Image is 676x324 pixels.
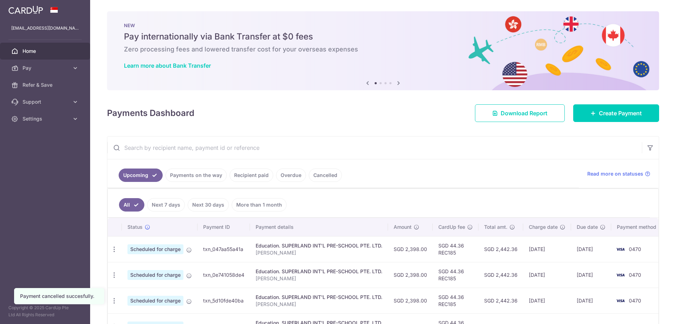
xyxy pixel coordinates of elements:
td: SGD 2,398.00 [388,262,433,288]
h5: Pay internationally via Bank Transfer at $0 fees [124,31,642,42]
td: [DATE] [523,236,571,262]
iframe: 打开一个小组件，您可以在其中找到更多信息 [632,303,669,320]
td: SGD 2,398.00 [388,236,433,262]
a: Next 7 days [147,198,185,212]
span: Charge date [529,224,558,231]
span: Total amt. [484,224,507,231]
a: Payments on the way [165,169,227,182]
p: [PERSON_NAME] [256,249,382,256]
input: Search by recipient name, payment id or reference [107,136,642,159]
td: txn_0e741058de4 [198,262,250,288]
p: NEW [124,23,642,28]
img: CardUp [8,6,43,14]
td: [DATE] [523,262,571,288]
div: Education. SUPERLAND INT'L PRE-SCHOOL PTE. LTD. [256,268,382,275]
div: Education. SUPERLAND INT'L PRE-SCHOOL PTE. LTD. [256,294,382,301]
span: Refer & Save [23,81,69,88]
a: Create Payment [573,104,659,122]
a: More than 1 month [232,198,287,212]
a: All [119,198,144,212]
a: Cancelled [309,169,342,182]
div: Payment cancelled succesfully. [20,293,98,300]
td: SGD 2,442.36 [478,236,523,262]
td: txn_5d10fde40ba [198,288,250,313]
th: Payment details [250,218,388,236]
td: SGD 44.36 REC185 [433,288,478,313]
img: Bank Card [613,271,627,279]
span: 0470 [629,298,641,304]
td: [DATE] [523,288,571,313]
h6: Zero processing fees and lowered transfer cost for your overseas expenses [124,45,642,54]
a: Upcoming [119,169,163,182]
td: [DATE] [571,236,611,262]
span: Pay [23,65,69,72]
span: Status [127,224,143,231]
td: [DATE] [571,288,611,313]
p: [PERSON_NAME] [256,275,382,282]
span: Support [23,98,69,105]
td: txn_047aa55a41a [198,236,250,262]
span: Scheduled for charge [127,244,183,254]
th: Payment method [611,218,665,236]
span: 0470 [629,246,641,252]
a: Overdue [276,169,306,182]
span: Read more on statuses [587,170,643,177]
td: SGD 44.36 REC185 [433,262,478,288]
td: [DATE] [571,262,611,288]
span: CardUp fee [438,224,465,231]
span: Download Report [501,109,547,117]
th: Payment ID [198,218,250,236]
span: Home [23,48,69,55]
img: Bank transfer banner [107,11,659,90]
span: Due date [577,224,598,231]
p: [PERSON_NAME] [256,301,382,308]
td: SGD 44.36 REC185 [433,236,478,262]
td: SGD 2,442.36 [478,262,523,288]
a: Recipient paid [230,169,273,182]
span: Create Payment [599,109,642,117]
a: Learn more about Bank Transfer [124,62,211,69]
span: 0470 [629,272,641,278]
a: Next 30 days [188,198,229,212]
div: Education. SUPERLAND INT'L PRE-SCHOOL PTE. LTD. [256,242,382,249]
td: SGD 2,398.00 [388,288,433,313]
td: SGD 2,442.36 [478,288,523,313]
a: Read more on statuses [587,170,650,177]
span: Scheduled for charge [127,296,183,306]
span: Settings [23,115,69,122]
a: Download Report [475,104,565,122]
span: Scheduled for charge [127,270,183,280]
h4: Payments Dashboard [107,107,194,120]
span: Amount [394,224,412,231]
img: Bank Card [613,245,627,253]
p: [EMAIL_ADDRESS][DOMAIN_NAME] [11,25,79,32]
img: Bank Card [613,297,627,305]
